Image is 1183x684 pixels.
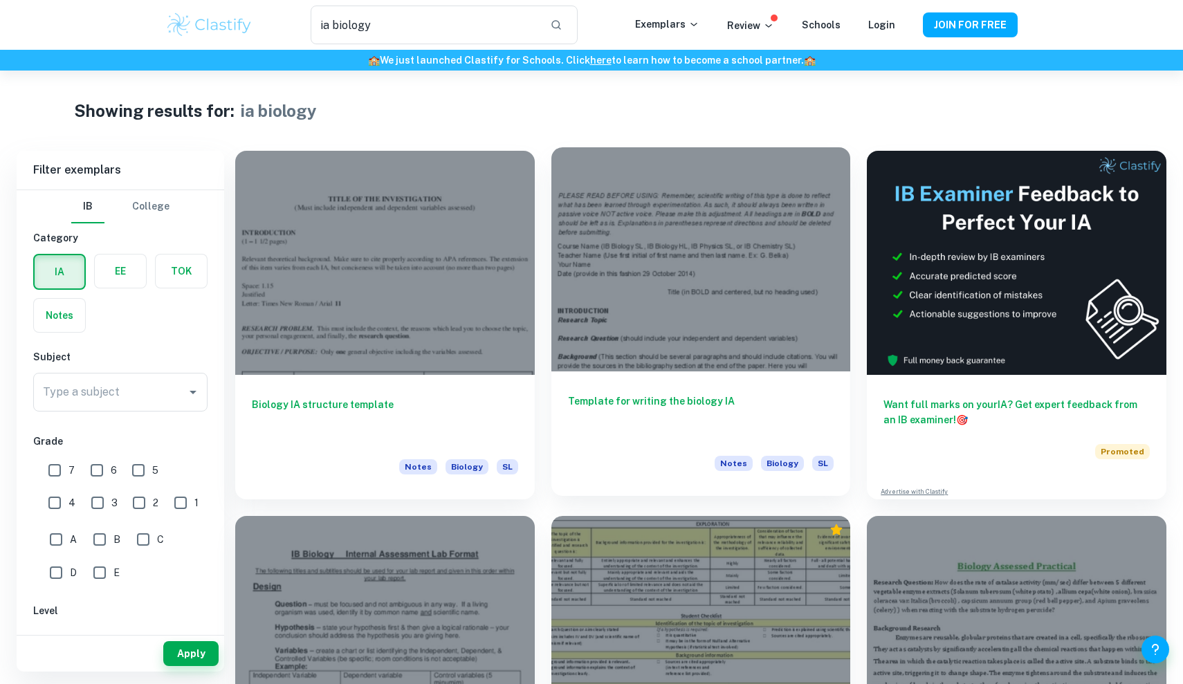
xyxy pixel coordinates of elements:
[111,495,118,510] span: 3
[35,255,84,288] button: IA
[71,190,169,223] div: Filter type choice
[590,55,612,66] a: here
[727,18,774,33] p: Review
[33,230,208,246] h6: Category
[240,98,317,123] h1: ia biology
[183,382,203,402] button: Open
[252,397,518,443] h6: Biology IA structure template
[70,565,77,580] span: D
[157,532,164,547] span: C
[829,523,843,537] div: Premium
[311,6,539,44] input: Search for any exemplars...
[883,397,1150,427] h6: Want full marks on your IA ? Get expert feedback from an IB examiner!
[152,463,158,478] span: 5
[715,456,753,471] span: Notes
[1095,444,1150,459] span: Promoted
[71,190,104,223] button: IB
[551,151,851,499] a: Template for writing the biology IANotesBiologySL
[368,55,380,66] span: 🏫
[761,456,804,471] span: Biology
[802,19,841,30] a: Schools
[111,463,117,478] span: 6
[399,459,437,474] span: Notes
[446,459,488,474] span: Biology
[165,11,253,39] img: Clastify logo
[923,12,1018,37] button: JOIN FOR FREE
[956,414,968,425] span: 🎯
[70,532,77,547] span: A
[33,603,208,618] h6: Level
[867,151,1166,375] img: Thumbnail
[635,17,699,32] p: Exemplars
[113,565,120,580] span: E
[74,98,235,123] h1: Showing results for:
[3,53,1180,68] h6: We just launched Clastify for Schools. Click to learn how to become a school partner.
[68,495,75,510] span: 4
[804,55,816,66] span: 🏫
[235,151,535,499] a: Biology IA structure templateNotesBiologySL
[497,459,518,474] span: SL
[153,495,158,510] span: 2
[881,487,948,497] a: Advertise with Clastify
[33,349,208,364] h6: Subject
[113,532,120,547] span: B
[867,151,1166,499] a: Want full marks on yourIA? Get expert feedback from an IB examiner!PromotedAdvertise with Clastify
[132,190,169,223] button: College
[68,463,75,478] span: 7
[812,456,834,471] span: SL
[568,394,834,439] h6: Template for writing the biology IA
[1141,636,1169,663] button: Help and Feedback
[34,299,85,332] button: Notes
[194,495,199,510] span: 1
[17,151,224,190] h6: Filter exemplars
[156,255,207,288] button: TOK
[33,434,208,449] h6: Grade
[95,255,146,288] button: EE
[163,641,219,666] button: Apply
[868,19,895,30] a: Login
